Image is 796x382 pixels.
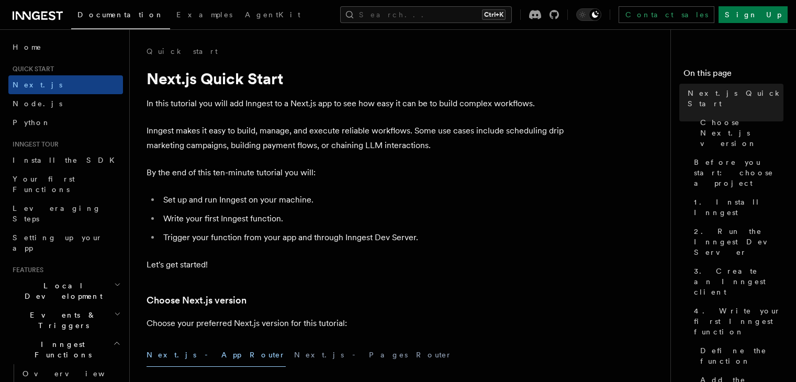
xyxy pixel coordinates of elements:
p: Choose your preferred Next.js version for this tutorial: [147,316,565,331]
a: Before you start: choose a project [690,153,783,193]
span: Setting up your app [13,233,103,252]
span: Define the function [700,345,783,366]
span: AgentKit [245,10,300,19]
span: Quick start [8,65,54,73]
p: By the end of this ten-minute tutorial you will: [147,165,565,180]
a: Choose Next.js version [147,293,246,308]
span: Next.js [13,81,62,89]
span: Node.js [13,99,62,108]
span: Overview [23,369,130,378]
a: Documentation [71,3,170,29]
button: Local Development [8,276,123,306]
li: Set up and run Inngest on your machine. [160,193,565,207]
a: Setting up your app [8,228,123,257]
a: Leveraging Steps [8,199,123,228]
a: Node.js [8,94,123,113]
h4: On this page [683,67,783,84]
button: Toggle dark mode [576,8,601,21]
span: Inngest tour [8,140,59,149]
span: Events & Triggers [8,310,114,331]
span: Python [13,118,51,127]
kbd: Ctrl+K [482,9,506,20]
a: Contact sales [619,6,714,23]
a: 4. Write your first Inngest function [690,301,783,341]
a: Python [8,113,123,132]
button: Next.js - Pages Router [294,343,452,367]
li: Trigger your function from your app and through Inngest Dev Server. [160,230,565,245]
span: Before you start: choose a project [694,157,783,188]
button: Events & Triggers [8,306,123,335]
span: 4. Write your first Inngest function [694,306,783,337]
span: Next.js Quick Start [688,88,783,109]
a: Next.js [8,75,123,94]
span: Examples [176,10,232,19]
span: 1. Install Inngest [694,197,783,218]
span: Home [13,42,42,52]
a: 3. Create an Inngest client [690,262,783,301]
a: Define the function [696,341,783,370]
span: Your first Functions [13,175,75,194]
span: Local Development [8,280,114,301]
h1: Next.js Quick Start [147,69,565,88]
a: AgentKit [239,3,307,28]
a: Install the SDK [8,151,123,170]
p: Inngest makes it easy to build, manage, and execute reliable workflows. Some use cases include sc... [147,123,565,153]
a: Examples [170,3,239,28]
span: 3. Create an Inngest client [694,266,783,297]
a: Next.js Quick Start [683,84,783,113]
p: Let's get started! [147,257,565,272]
li: Write your first Inngest function. [160,211,565,226]
span: 2. Run the Inngest Dev Server [694,226,783,257]
a: Quick start [147,46,218,57]
a: 1. Install Inngest [690,193,783,222]
a: Choose Next.js version [696,113,783,153]
span: Features [8,266,43,274]
span: Choose Next.js version [700,117,783,149]
p: In this tutorial you will add Inngest to a Next.js app to see how easy it can be to build complex... [147,96,565,111]
a: Your first Functions [8,170,123,199]
a: Home [8,38,123,57]
button: Inngest Functions [8,335,123,364]
button: Search...Ctrl+K [340,6,512,23]
span: Documentation [77,10,164,19]
span: Install the SDK [13,156,121,164]
a: Sign Up [719,6,788,23]
button: Next.js - App Router [147,343,286,367]
span: Leveraging Steps [13,204,101,223]
span: Inngest Functions [8,339,113,360]
a: 2. Run the Inngest Dev Server [690,222,783,262]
